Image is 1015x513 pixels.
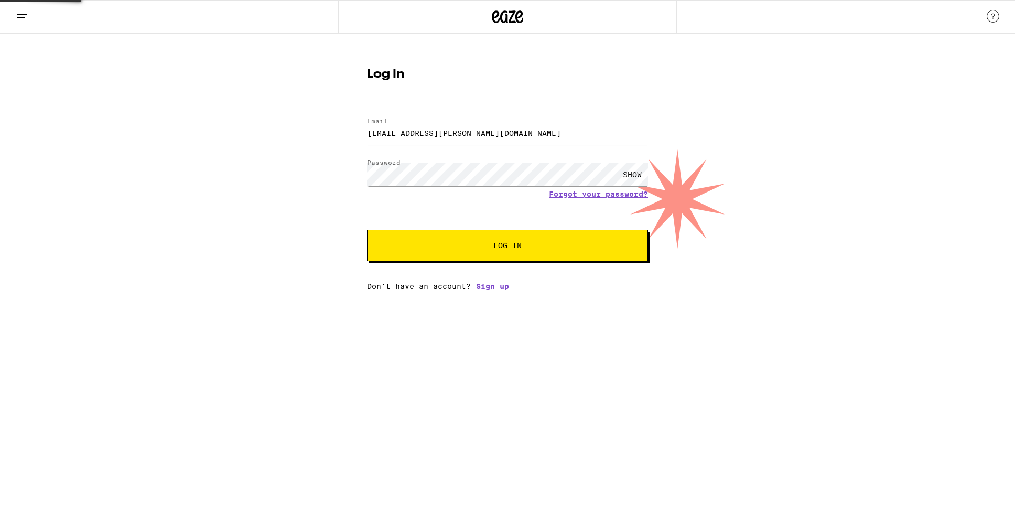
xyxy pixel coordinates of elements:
a: Forgot your password? [549,190,648,198]
button: Log In [367,230,648,261]
a: Sign up [476,282,509,291]
label: Email [367,117,388,124]
h1: Log In [367,68,648,81]
div: SHOW [617,163,648,186]
span: Log In [493,242,522,249]
div: Don't have an account? [367,282,648,291]
input: Email [367,121,648,145]
label: Password [367,159,401,166]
